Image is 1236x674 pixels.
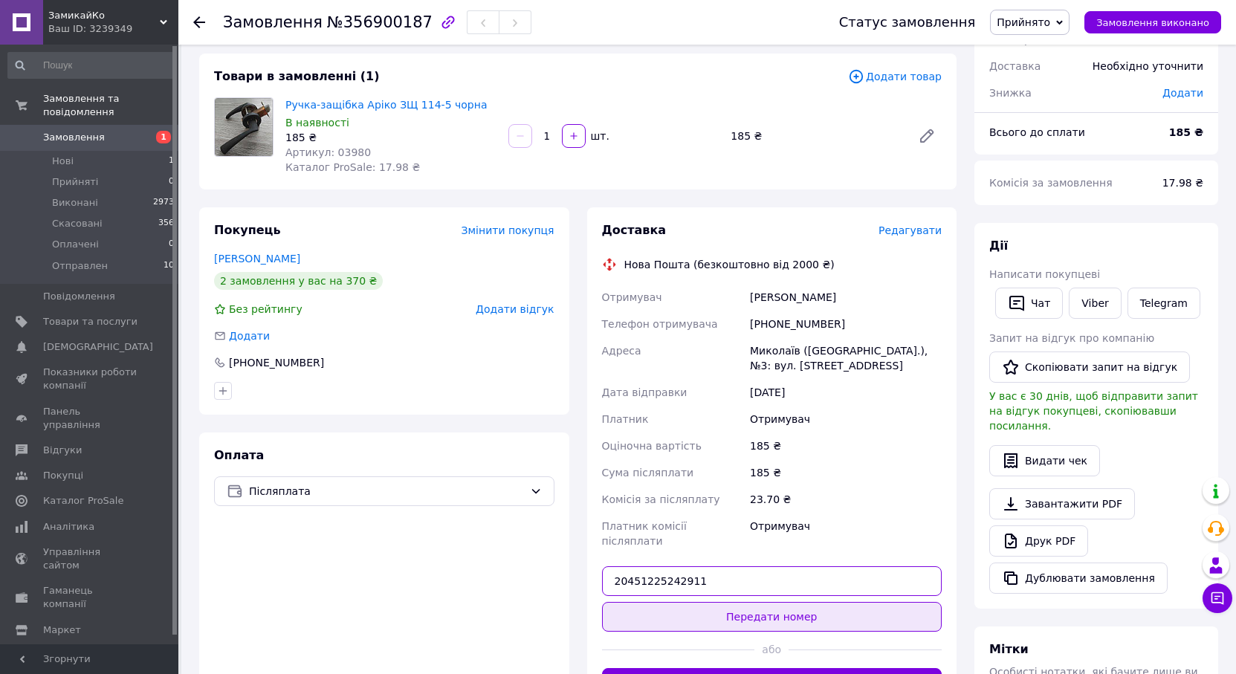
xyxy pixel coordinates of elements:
span: Каталог ProSale [43,494,123,508]
span: Показники роботи компанії [43,366,137,392]
div: 185 ₴ [285,130,496,145]
span: Гаманець компанії [43,584,137,611]
b: 185 ₴ [1169,126,1203,138]
button: Видати чек [989,445,1100,476]
span: 2973 [153,196,174,210]
div: 185 ₴ [747,459,945,486]
span: [DEMOGRAPHIC_DATA] [43,340,153,354]
button: Чат з покупцем [1203,583,1232,613]
span: Дата відправки [602,386,687,398]
span: Дії [989,239,1008,253]
div: 23.70 ₴ [747,486,945,513]
span: Артикул: 03980 [285,146,371,158]
span: Додати відгук [476,303,554,315]
span: Доставка [602,223,667,237]
div: Миколаїв ([GEOGRAPHIC_DATA].), №3: вул. [STREET_ADDRESS] [747,337,945,379]
span: Додати [1162,87,1203,99]
input: Номер експрес-накладної [602,566,942,596]
a: Друк PDF [989,525,1088,557]
span: Знижка [989,87,1032,99]
span: Комісія за замовлення [989,177,1113,189]
span: Замовлення та повідомлення [43,92,178,119]
span: 1 [156,131,171,143]
a: Завантажити PDF [989,488,1135,519]
input: Пошук [7,52,175,79]
span: Отправлен [52,259,108,273]
img: Ручка-защібка Аріко ЗЩ 114-5 чорна [215,98,273,156]
div: Ваш ID: 3239349 [48,22,178,36]
span: Управління сайтом [43,545,137,572]
span: Сума післяплати [602,467,694,479]
button: Передати номер [602,602,942,632]
span: Каталог ProSale: 17.98 ₴ [285,161,420,173]
div: [PERSON_NAME] [747,284,945,311]
span: В наявності [285,117,349,129]
span: Без рейтингу [229,303,302,315]
span: Покупці [43,469,83,482]
span: Адреса [602,345,641,357]
span: Замовлення [43,131,105,144]
a: Viber [1069,288,1121,319]
button: Дублювати замовлення [989,563,1168,594]
a: Telegram [1127,288,1200,319]
span: 356 [158,217,174,230]
span: Телефон отримувача [602,318,718,330]
div: шт. [587,129,611,143]
span: Запит на відгук про компанію [989,332,1154,344]
span: Прийнято [997,16,1050,28]
span: Платник [602,413,649,425]
a: [PERSON_NAME] [214,253,300,265]
span: Скасовані [52,217,103,230]
span: Покупець [214,223,281,237]
span: ЗамикайКо [48,9,160,22]
div: Отримувач [747,513,945,554]
div: Необхідно уточнити [1084,50,1212,82]
button: Чат [995,288,1063,319]
span: Виконані [52,196,98,210]
span: 10 [164,259,174,273]
span: 17.98 ₴ [1162,177,1203,189]
div: Повернутися назад [193,15,205,30]
span: Відгуки [43,444,82,457]
div: Статус замовлення [839,15,976,30]
button: Замовлення виконано [1084,11,1221,33]
div: 2 замовлення у вас на 370 ₴ [214,272,383,290]
span: Панель управління [43,405,137,432]
span: Аналітика [43,520,94,534]
span: У вас є 30 днів, щоб відправити запит на відгук покупцеві, скопіювавши посилання. [989,390,1198,432]
span: Мітки [989,642,1029,656]
span: Доставка [989,60,1041,72]
span: Товари в замовленні (1) [214,69,380,83]
span: або [754,642,789,657]
div: 185 ₴ [747,432,945,459]
span: 1 товар [989,33,1031,45]
div: 185 ₴ [725,126,906,146]
span: Замовлення виконано [1096,17,1209,28]
a: Ручка-защібка Аріко ЗЩ 114-5 чорна [285,99,487,111]
span: Редагувати [879,224,942,236]
span: Маркет [43,623,81,637]
div: [PHONE_NUMBER] [747,311,945,337]
span: Всього до сплати [989,126,1085,138]
span: Прийняті [52,175,98,189]
span: Нові [52,155,74,168]
span: Додати товар [848,68,942,85]
span: Додати [229,330,270,342]
span: 1 [169,155,174,168]
span: Товари та послуги [43,315,137,328]
span: Платник комісії післяплати [602,520,687,547]
span: Комісія за післяплату [602,493,720,505]
div: [DATE] [747,379,945,406]
span: Оціночна вартість [602,440,702,452]
span: Повідомлення [43,290,115,303]
a: Редагувати [912,121,942,151]
span: Оплачені [52,238,99,251]
span: 0 [169,238,174,251]
button: Скопіювати запит на відгук [989,351,1190,383]
span: №356900187 [327,13,433,31]
div: [PHONE_NUMBER] [227,355,326,370]
span: Оплата [214,448,264,462]
span: Післяплата [249,483,524,499]
span: Змінити покупця [462,224,554,236]
span: 0 [169,175,174,189]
